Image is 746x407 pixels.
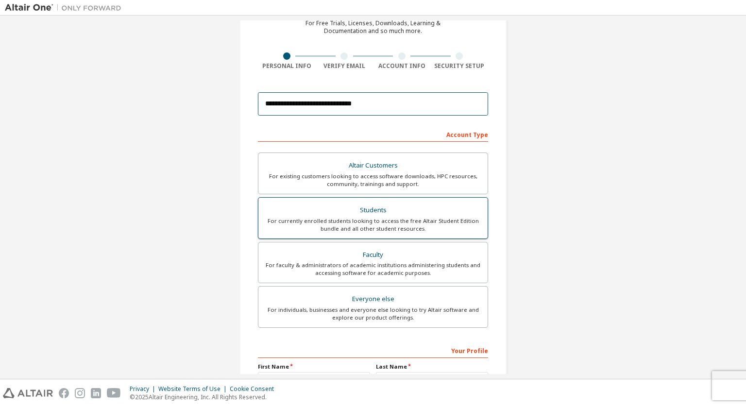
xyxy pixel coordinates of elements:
[258,62,316,70] div: Personal Info
[264,306,482,322] div: For individuals, businesses and everyone else looking to try Altair software and explore our prod...
[264,172,482,188] div: For existing customers looking to access software downloads, HPC resources, community, trainings ...
[158,385,230,393] div: Website Terms of Use
[5,3,126,13] img: Altair One
[91,388,101,398] img: linkedin.svg
[59,388,69,398] img: facebook.svg
[107,388,121,398] img: youtube.svg
[316,62,373,70] div: Verify Email
[373,62,431,70] div: Account Info
[376,363,488,371] label: Last Name
[264,203,482,217] div: Students
[75,388,85,398] img: instagram.svg
[3,388,53,398] img: altair_logo.svg
[258,342,488,358] div: Your Profile
[258,363,370,371] label: First Name
[264,261,482,277] div: For faculty & administrators of academic institutions administering students and accessing softwa...
[130,393,280,401] p: © 2025 Altair Engineering, Inc. All Rights Reserved.
[264,248,482,262] div: Faculty
[264,292,482,306] div: Everyone else
[431,62,489,70] div: Security Setup
[130,385,158,393] div: Privacy
[305,19,441,35] div: For Free Trials, Licenses, Downloads, Learning & Documentation and so much more.
[264,159,482,172] div: Altair Customers
[258,126,488,142] div: Account Type
[230,385,280,393] div: Cookie Consent
[264,217,482,233] div: For currently enrolled students looking to access the free Altair Student Edition bundle and all ...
